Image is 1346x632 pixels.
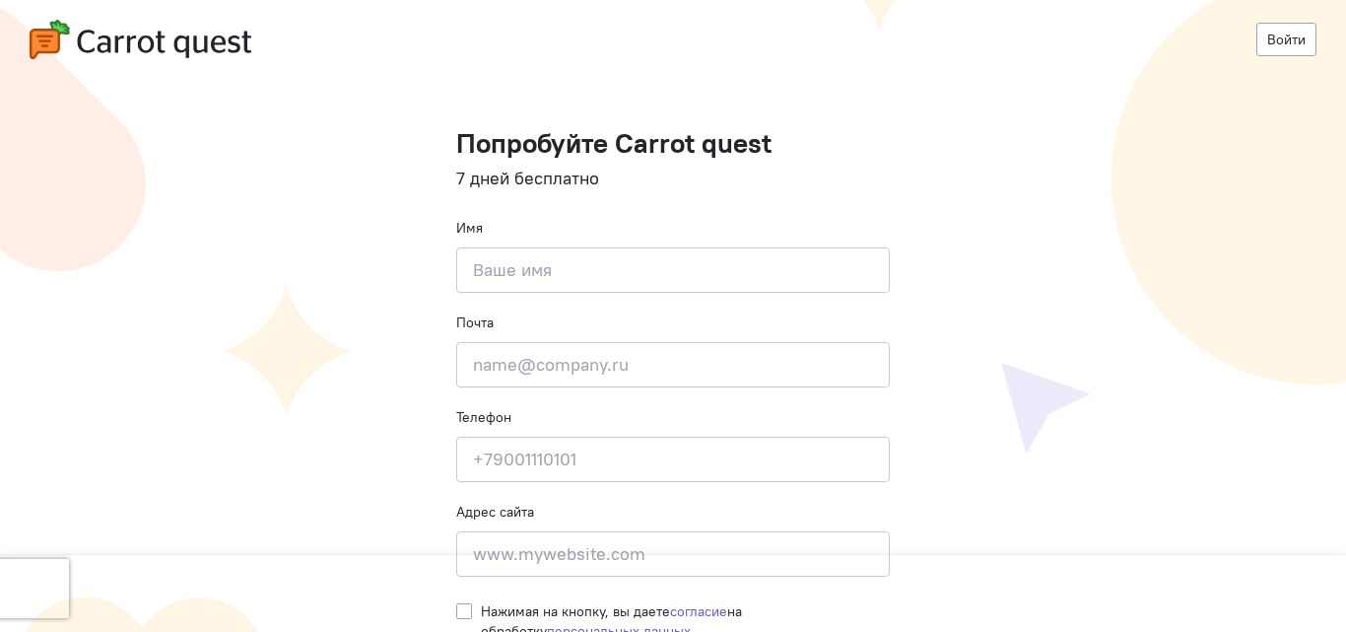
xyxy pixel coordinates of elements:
label: Адрес сайта [456,502,534,522]
input: Ваше имя [456,247,890,293]
h4: 7 дней бесплатно [456,169,890,188]
a: Войти [1256,23,1316,56]
input: +79001110101 [456,437,890,482]
label: Телефон [456,407,511,427]
label: Имя [456,218,483,238]
input: name@company.ru [456,342,890,387]
input: www.mywebsite.com [456,531,890,577]
img: carrot-quest-logo.svg [30,20,251,59]
h1: Попробуйте Carrot quest [456,128,890,159]
label: Почта [456,313,494,332]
